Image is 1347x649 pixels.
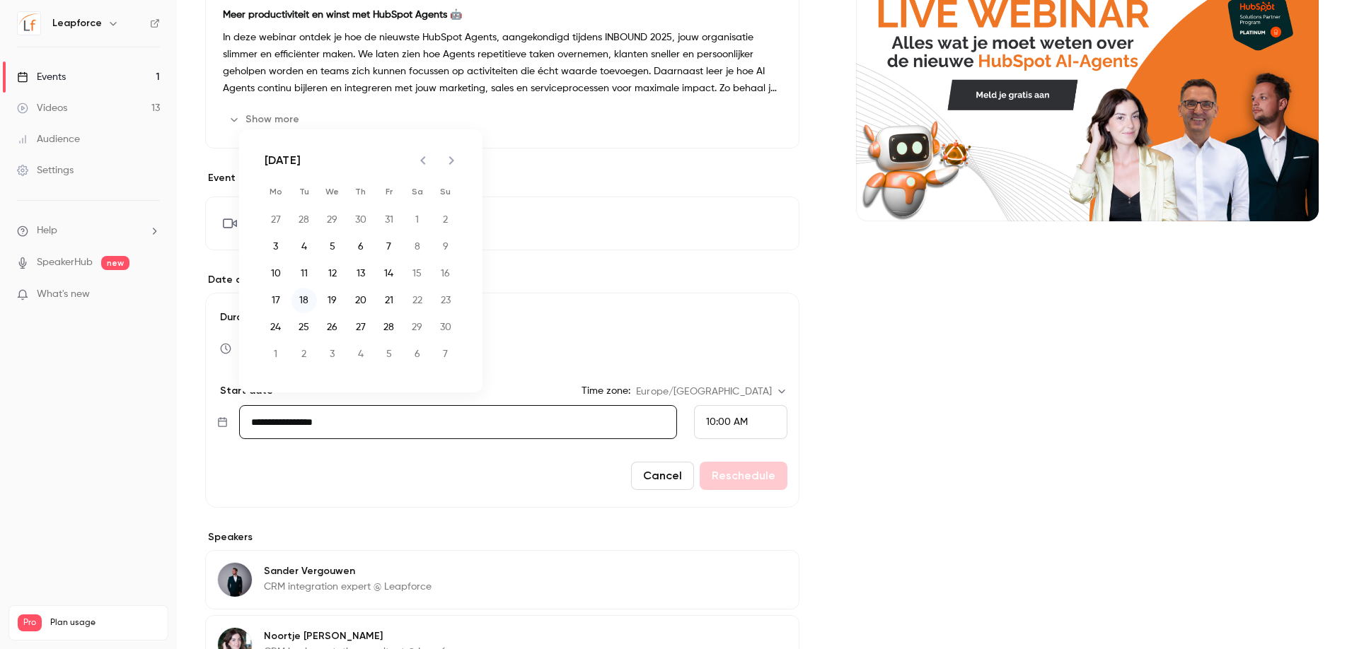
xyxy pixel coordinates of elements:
a: SpeakerHub [37,255,93,270]
button: 3 [263,234,289,259]
label: Duration [217,310,787,324]
p: Noortje [PERSON_NAME] [264,629,466,643]
div: Events [17,70,66,84]
span: Monday [263,177,289,206]
button: 5 [320,234,345,259]
span: Help [37,223,57,238]
button: 1 [405,207,430,233]
button: 6 [405,341,430,367]
li: help-dropdown-opener [17,223,160,238]
button: 11 [291,261,317,286]
button: 28 [291,207,317,233]
span: Saturday [405,177,430,206]
div: Settings [17,163,74,177]
button: Show more [223,108,308,131]
button: 8 [405,234,430,259]
span: Wednesday [320,177,345,206]
h6: Leapforce [52,16,102,30]
button: 16 [433,261,458,286]
button: 18 [291,288,317,313]
p: Start date [217,384,273,398]
label: Time zone: [582,384,630,398]
div: Videos [17,101,67,115]
button: 15 [405,261,430,286]
span: Tuesday [291,177,317,206]
img: Leapforce [18,12,40,35]
button: 27 [263,207,289,233]
span: What's new [37,287,90,302]
button: 5 [376,341,402,367]
button: 13 [348,261,374,286]
button: 10 [263,261,289,286]
button: 7 [433,341,458,367]
button: 30 [348,207,374,233]
div: From [694,405,787,439]
button: 28 [376,315,402,340]
button: 7 [376,234,402,259]
span: 10:00 AM [706,417,748,427]
button: 24 [263,315,289,340]
button: 29 [320,207,345,233]
p: Sander Vergouwen [264,564,432,578]
label: Date and time [205,273,799,287]
button: 6 [348,234,374,259]
button: 1 [263,341,289,367]
button: 14 [376,261,402,286]
span: Pro [18,614,42,631]
button: 20 [348,288,374,313]
div: Sander VergouwenSander VergouwenCRM integration expert @ Leapforce [205,550,799,609]
span: Plan usage [50,617,159,628]
img: Sander Vergouwen [218,563,252,597]
button: 4 [348,341,374,367]
button: 22 [405,288,430,313]
button: Next month [437,146,466,175]
button: 31 [376,207,402,233]
button: 17 [263,288,289,313]
button: 2 [291,341,317,367]
button: 9 [433,234,458,259]
button: 23 [433,288,458,313]
button: 2 [433,207,458,233]
div: Audience [17,132,80,146]
button: 21 [376,288,402,313]
button: 27 [348,315,374,340]
span: new [101,256,129,270]
p: Event type [205,171,799,185]
div: Europe/[GEOGRAPHIC_DATA] [636,385,787,399]
button: 26 [320,315,345,340]
button: Previous month [409,146,437,175]
button: 30 [433,315,458,340]
p: In deze webinar ontdek je hoe de nieuwste HubSpot Agents, aangekondigd tijdens INBOUND 2025, jouw... [223,29,782,97]
button: 4 [291,234,317,259]
button: Cancel [631,462,694,490]
label: Speakers [205,530,799,544]
button: 29 [405,315,430,340]
p: CRM integration expert @ Leapforce [264,580,432,594]
iframe: Noticeable Trigger [143,288,160,301]
button: 3 [320,341,345,367]
span: Friday [376,177,402,206]
button: 19 [320,288,345,313]
button: 25 [291,315,317,340]
button: 12 [320,261,345,286]
div: [DATE] [265,152,301,169]
span: Sunday [433,177,458,206]
strong: Meer productiviteit en winst met HubSpot Agents 🤖 [223,10,462,20]
span: Thursday [348,177,374,206]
